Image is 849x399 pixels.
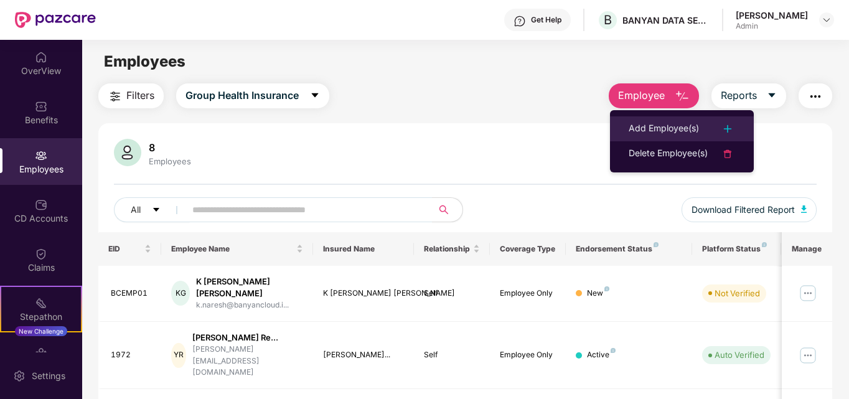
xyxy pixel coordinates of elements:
th: Employee Name [161,232,313,266]
span: Employee Name [171,244,294,254]
div: 1972 [111,349,152,361]
div: Settings [28,370,69,382]
img: svg+xml;base64,PHN2ZyB4bWxucz0iaHR0cDovL3d3dy53My5vcmcvMjAwMC9zdmciIHdpZHRoPSIyNCIgaGVpZ2h0PSIyNC... [108,89,123,104]
div: Add Employee(s) [629,121,699,136]
th: Relationship [414,232,490,266]
span: All [131,203,141,217]
img: svg+xml;base64,PHN2ZyB4bWxucz0iaHR0cDovL3d3dy53My5vcmcvMjAwMC9zdmciIHdpZHRoPSI4IiBoZWlnaHQ9IjgiIH... [762,242,767,247]
span: Filters [126,88,154,103]
div: k.naresh@banyancloud.i... [196,299,303,311]
span: Download Filtered Report [692,203,795,217]
img: svg+xml;base64,PHN2ZyBpZD0iQ0RfQWNjb3VudHMiIGRhdGEtbmFtZT0iQ0QgQWNjb3VudHMiIHhtbG5zPSJodHRwOi8vd3... [35,199,47,211]
img: svg+xml;base64,PHN2ZyBpZD0iRW1wbG95ZWVzIiB4bWxucz0iaHR0cDovL3d3dy53My5vcmcvMjAwMC9zdmciIHdpZHRoPS... [35,149,47,162]
span: Relationship [424,244,471,254]
img: svg+xml;base64,PHN2ZyB4bWxucz0iaHR0cDovL3d3dy53My5vcmcvMjAwMC9zdmciIHdpZHRoPSIyNCIgaGVpZ2h0PSIyNC... [808,89,823,104]
th: EID [98,232,162,266]
span: Group Health Insurance [185,88,299,103]
img: New Pazcare Logo [15,12,96,28]
div: BANYAN DATA SERVICES INDIA PRIVATE LIMITED [622,14,710,26]
th: Insured Name [313,232,415,266]
div: Get Help [531,15,561,25]
div: KG [171,281,190,306]
div: [PERSON_NAME]... [323,349,405,361]
button: Employee [609,83,699,108]
img: svg+xml;base64,PHN2ZyB4bWxucz0iaHR0cDovL3d3dy53My5vcmcvMjAwMC9zdmciIHdpZHRoPSIyNCIgaGVpZ2h0PSIyNC... [720,146,735,161]
img: svg+xml;base64,PHN2ZyBpZD0iSGVscC0zMngzMiIgeG1sbnM9Imh0dHA6Ly93d3cudzMub3JnLzIwMDAvc3ZnIiB3aWR0aD... [514,15,526,27]
div: Delete Employee(s) [629,146,708,161]
div: New [587,288,609,299]
div: Auto Verified [715,349,764,361]
span: EID [108,244,143,254]
div: Endorsement Status [576,244,682,254]
img: svg+xml;base64,PHN2ZyBpZD0iRW5kb3JzZW1lbnRzIiB4bWxucz0iaHR0cDovL3d3dy53My5vcmcvMjAwMC9zdmciIHdpZH... [35,346,47,359]
img: manageButton [798,283,818,303]
th: Coverage Type [490,232,566,266]
img: svg+xml;base64,PHN2ZyBpZD0iQ2xhaW0iIHhtbG5zPSJodHRwOi8vd3d3LnczLm9yZy8yMDAwL3N2ZyIgd2lkdGg9IjIwIi... [35,248,47,260]
div: Self [424,288,480,299]
button: Download Filtered Report [682,197,817,222]
span: caret-down [310,90,320,101]
span: B [604,12,612,27]
img: svg+xml;base64,PHN2ZyB4bWxucz0iaHR0cDovL3d3dy53My5vcmcvMjAwMC9zdmciIHhtbG5zOnhsaW5rPSJodHRwOi8vd3... [114,139,141,166]
button: Reportscaret-down [711,83,786,108]
button: Filters [98,83,164,108]
div: [PERSON_NAME] Re... [192,332,303,344]
div: Stepathon [1,311,81,323]
span: Employee [618,88,665,103]
button: Allcaret-down [114,197,190,222]
div: Self [424,349,480,361]
span: search [432,205,456,215]
span: caret-down [152,205,161,215]
div: K [PERSON_NAME] [PERSON_NAME] [196,276,303,299]
button: search [432,197,463,222]
img: svg+xml;base64,PHN2ZyB4bWxucz0iaHR0cDovL3d3dy53My5vcmcvMjAwMC9zdmciIHhtbG5zOnhsaW5rPSJodHRwOi8vd3... [801,205,807,213]
div: Admin [736,21,808,31]
div: Employee Only [500,288,556,299]
div: Employees [146,156,194,166]
div: New Challenge [15,326,67,336]
div: 8 [146,141,194,154]
img: manageButton [798,345,818,365]
div: [PERSON_NAME][EMAIL_ADDRESS][DOMAIN_NAME] [192,344,303,379]
img: svg+xml;base64,PHN2ZyB4bWxucz0iaHR0cDovL3d3dy53My5vcmcvMjAwMC9zdmciIHdpZHRoPSIyMSIgaGVpZ2h0PSIyMC... [35,297,47,309]
div: Employee Only [500,349,556,361]
div: Platform Status [702,244,771,254]
img: svg+xml;base64,PHN2ZyB4bWxucz0iaHR0cDovL3d3dy53My5vcmcvMjAwMC9zdmciIHhtbG5zOnhsaW5rPSJodHRwOi8vd3... [675,89,690,104]
span: Reports [721,88,757,103]
img: svg+xml;base64,PHN2ZyB4bWxucz0iaHR0cDovL3d3dy53My5vcmcvMjAwMC9zdmciIHdpZHRoPSIyNCIgaGVpZ2h0PSIyNC... [720,121,735,136]
img: svg+xml;base64,PHN2ZyBpZD0iRHJvcGRvd24tMzJ4MzIiIHhtbG5zPSJodHRwOi8vd3d3LnczLm9yZy8yMDAwL3N2ZyIgd2... [822,15,832,25]
img: svg+xml;base64,PHN2ZyB4bWxucz0iaHR0cDovL3d3dy53My5vcmcvMjAwMC9zdmciIHdpZHRoPSI4IiBoZWlnaHQ9IjgiIH... [611,348,616,353]
img: svg+xml;base64,PHN2ZyB4bWxucz0iaHR0cDovL3d3dy53My5vcmcvMjAwMC9zdmciIHdpZHRoPSI4IiBoZWlnaHQ9IjgiIH... [604,286,609,291]
div: [PERSON_NAME] [736,9,808,21]
div: BCEMP01 [111,288,152,299]
img: svg+xml;base64,PHN2ZyBpZD0iQmVuZWZpdHMiIHhtbG5zPSJodHRwOi8vd3d3LnczLm9yZy8yMDAwL3N2ZyIgd2lkdGg9Ij... [35,100,47,113]
th: Manage [782,232,832,266]
img: svg+xml;base64,PHN2ZyBpZD0iSG9tZSIgeG1sbnM9Imh0dHA6Ly93d3cudzMub3JnLzIwMDAvc3ZnIiB3aWR0aD0iMjAiIG... [35,51,47,63]
img: svg+xml;base64,PHN2ZyBpZD0iU2V0dGluZy0yMHgyMCIgeG1sbnM9Imh0dHA6Ly93d3cudzMub3JnLzIwMDAvc3ZnIiB3aW... [13,370,26,382]
span: caret-down [767,90,777,101]
div: Not Verified [715,287,760,299]
div: YR [171,343,185,368]
img: svg+xml;base64,PHN2ZyB4bWxucz0iaHR0cDovL3d3dy53My5vcmcvMjAwMC9zdmciIHdpZHRoPSI4IiBoZWlnaHQ9IjgiIH... [654,242,659,247]
div: K [PERSON_NAME] [PERSON_NAME] [323,288,405,299]
span: Employees [104,52,185,70]
div: Active [587,349,616,361]
button: Group Health Insurancecaret-down [176,83,329,108]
